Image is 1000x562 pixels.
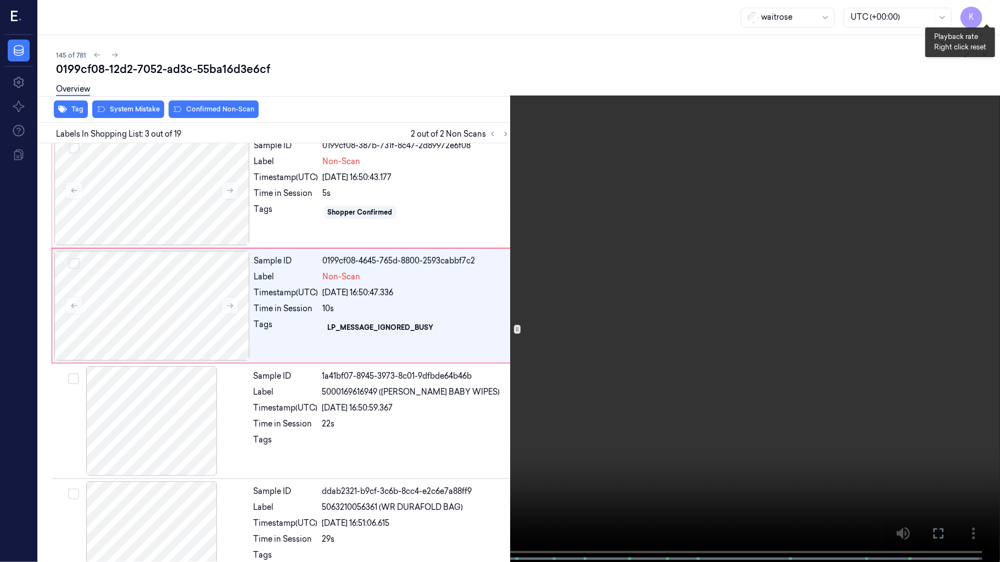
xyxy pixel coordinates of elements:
div: 1a41bf07-8945-3973-8c01-9dfbde64b46b [322,370,510,382]
div: Time in Session [254,303,319,314]
div: 10s [323,303,510,314]
div: Sample ID [254,370,318,382]
a: Overview [56,83,90,96]
span: 2 out of 2 Non Scans [411,127,512,140]
div: Time in Session [254,418,318,430]
button: Confirmed Non-Scan [169,100,259,118]
div: 5s [323,188,510,199]
button: Tag [54,100,88,118]
div: Timestamp (UTC) [254,287,319,299]
span: 5000169616949 ([PERSON_NAME] BABY WIPES) [322,386,500,398]
button: Select row [69,258,80,269]
div: Tags [254,204,319,221]
button: Select row [68,488,79,499]
div: Timestamp (UTC) [254,402,318,414]
div: [DATE] 16:51:06.615 [322,518,510,529]
div: Time in Session [254,533,318,545]
div: Label [254,502,318,513]
span: Non-Scan [323,271,361,283]
div: 22s [322,418,510,430]
div: Tags [254,319,319,336]
div: ddab2321-b9cf-3c6b-8cc4-e2c6e7a88ff9 [322,486,510,497]
div: Sample ID [254,255,319,267]
div: Tags [254,434,318,452]
span: 145 of 781 [56,50,86,60]
button: System Mistake [92,100,164,118]
div: LP_MESSAGE_IGNORED_BUSY [328,323,434,333]
div: Timestamp (UTC) [254,518,318,529]
div: Sample ID [254,140,319,151]
div: Time in Session [254,188,319,199]
div: Label [254,271,319,283]
div: 0199cf08-387b-731f-8c47-2d89972e6f08 [323,140,510,151]
div: [DATE] 16:50:47.336 [323,287,510,299]
div: 29s [322,533,510,545]
div: 0199cf08-4645-765d-8800-2593cabbf7c2 [323,255,510,267]
button: Select row [69,143,80,154]
div: Shopper Confirmed [328,207,393,217]
div: Label [254,386,318,398]
span: 5063210056361 (WR DURAFOLD BAG) [322,502,463,513]
span: Non-Scan [323,156,361,167]
button: K [960,7,982,29]
div: [DATE] 16:50:43.177 [323,172,510,183]
div: 0199cf08-12d2-7052-ad3c-55ba16d3e6cf [56,61,991,77]
div: Timestamp (UTC) [254,172,319,183]
div: Label [254,156,319,167]
span: Labels In Shopping List: 3 out of 19 [56,128,181,140]
div: Sample ID [254,486,318,497]
div: [DATE] 16:50:59.367 [322,402,510,414]
button: Select row [68,373,79,384]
